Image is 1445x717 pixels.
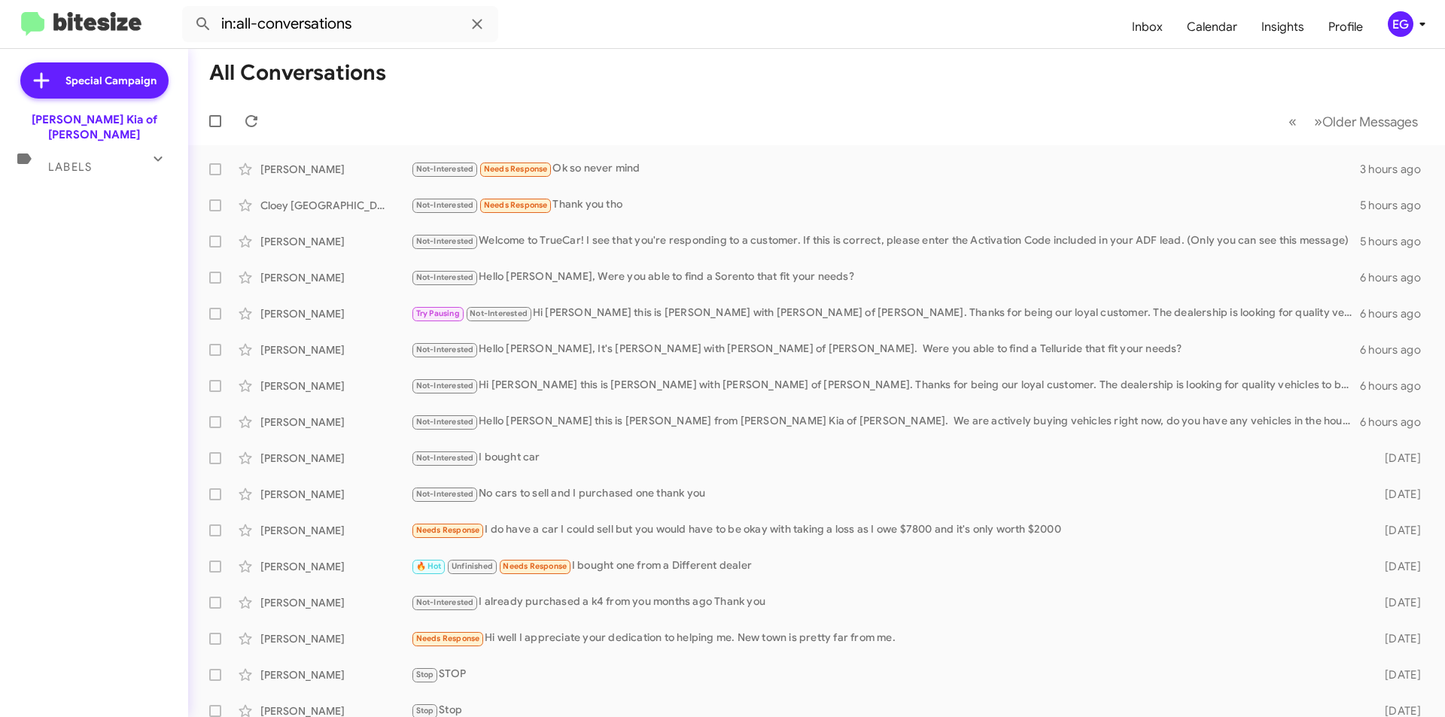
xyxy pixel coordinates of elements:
span: Unfinished [452,561,493,571]
div: [PERSON_NAME] [260,415,411,430]
span: Not-Interested [416,164,474,174]
div: [PERSON_NAME] [260,306,411,321]
div: [PERSON_NAME] [260,342,411,357]
span: » [1314,112,1322,131]
div: [DATE] [1361,451,1433,466]
span: Stop [416,706,434,715]
div: Welcome to TrueCar! I see that you're responding to a customer. If this is correct, please enter ... [411,232,1360,250]
div: [PERSON_NAME] [260,595,411,610]
span: « [1288,112,1297,131]
div: I do have a car I could sell but you would have to be okay with taking a loss as I owe $7800 and ... [411,521,1361,539]
span: Needs Response [484,164,548,174]
div: 5 hours ago [1360,234,1433,249]
span: Not-Interested [416,417,474,427]
div: Thank you tho [411,196,1360,214]
div: Hi [PERSON_NAME] this is [PERSON_NAME] with [PERSON_NAME] of [PERSON_NAME]. Thanks for being our ... [411,377,1360,394]
div: [PERSON_NAME] [260,378,411,393]
button: EG [1375,11,1428,37]
div: [PERSON_NAME] [260,487,411,502]
div: STOP [411,666,1361,683]
span: Needs Response [416,633,480,643]
span: Needs Response [416,525,480,535]
div: [DATE] [1361,523,1433,538]
div: [DATE] [1361,487,1433,502]
span: Not-Interested [416,236,474,246]
span: Not-Interested [416,489,474,499]
a: Inbox [1120,5,1175,49]
div: 6 hours ago [1360,306,1433,321]
button: Next [1305,106,1427,137]
div: [PERSON_NAME] [260,270,411,285]
span: Try Pausing [416,308,460,318]
div: [PERSON_NAME] [260,559,411,574]
div: [PERSON_NAME] [260,234,411,249]
span: Special Campaign [65,73,157,88]
span: Not-Interested [416,453,474,463]
span: Stop [416,670,434,679]
div: Hello [PERSON_NAME], It's [PERSON_NAME] with [PERSON_NAME] of [PERSON_NAME]. Were you able to fin... [411,341,1360,358]
div: 6 hours ago [1360,270,1433,285]
span: Needs Response [484,200,548,210]
div: [DATE] [1361,559,1433,574]
span: Needs Response [503,561,567,571]
div: 3 hours ago [1360,162,1433,177]
div: Hello [PERSON_NAME], Were you able to find a Sorento that fit your needs? [411,269,1360,286]
a: Insights [1249,5,1316,49]
span: Not-Interested [416,381,474,390]
div: [DATE] [1361,667,1433,682]
div: Hi [PERSON_NAME] this is [PERSON_NAME] with [PERSON_NAME] of [PERSON_NAME]. Thanks for being our ... [411,305,1360,322]
a: Calendar [1175,5,1249,49]
div: I already purchased a k4 from you months ago Thank you [411,594,1361,611]
div: [PERSON_NAME] [260,162,411,177]
div: Cloey [GEOGRAPHIC_DATA] [260,198,411,213]
span: 🔥 Hot [416,561,442,571]
div: Ok so never mind [411,160,1360,178]
a: Special Campaign [20,62,169,99]
div: [PERSON_NAME] [260,523,411,538]
div: [DATE] [1361,595,1433,610]
input: Search [182,6,498,42]
div: Hello [PERSON_NAME] this is [PERSON_NAME] from [PERSON_NAME] Kia of [PERSON_NAME]. We are activel... [411,413,1360,430]
div: 5 hours ago [1360,198,1433,213]
nav: Page navigation example [1280,106,1427,137]
span: Older Messages [1322,114,1418,130]
span: Not-Interested [416,272,474,282]
span: Labels [48,160,92,174]
h1: All Conversations [209,61,386,85]
div: Hi well I appreciate your dedication to helping me. New town is pretty far from me. [411,630,1361,647]
div: 6 hours ago [1360,342,1433,357]
span: Not-Interested [416,200,474,210]
div: [PERSON_NAME] [260,451,411,466]
div: [PERSON_NAME] [260,667,411,682]
a: Profile [1316,5,1375,49]
span: Not-Interested [416,597,474,607]
div: [DATE] [1361,631,1433,646]
span: Not-Interested [470,308,528,318]
div: No cars to sell and I purchased one thank you [411,485,1361,503]
div: I bought car [411,449,1361,466]
div: I bought one from a Different dealer [411,557,1361,575]
div: 6 hours ago [1360,415,1433,430]
button: Previous [1279,106,1306,137]
div: [PERSON_NAME] [260,631,411,646]
span: Not-Interested [416,345,474,354]
div: 6 hours ago [1360,378,1433,393]
div: EG [1388,11,1413,37]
